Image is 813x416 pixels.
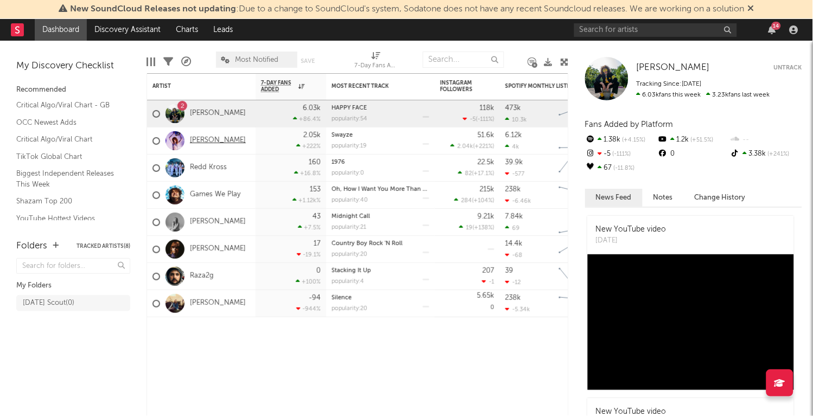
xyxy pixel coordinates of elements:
div: +100 % [296,278,321,285]
div: popularity: 4 [332,279,364,285]
div: Swayze [332,132,429,138]
a: Leads [206,19,240,41]
div: 39 [505,267,513,274]
div: 7-Day Fans Added (7-Day Fans Added) [354,60,398,73]
div: popularity: 20 [332,252,367,258]
svg: Chart title [554,155,602,182]
div: Spotify Monthly Listeners [505,83,587,89]
div: Midnight Call [332,214,429,220]
span: 284 [461,198,472,204]
div: +16.8 % [294,170,321,177]
span: +4.15 % [621,137,646,143]
div: -94 [309,295,321,302]
div: -68 [505,252,523,259]
div: 4k [505,143,519,150]
svg: Chart title [554,100,602,127]
div: -19.1 % [297,251,321,258]
button: News Feed [585,189,643,207]
div: -944 % [296,305,321,312]
div: Most Recent Track [332,83,413,89]
div: Silence [332,295,429,301]
div: 1.2k [657,133,729,147]
div: +7.5 % [298,224,321,231]
div: 207 [482,267,494,274]
a: [PERSON_NAME] [637,62,710,73]
a: Redd Kross [190,163,227,172]
svg: Chart title [554,127,602,155]
div: [DATE] Scout ( 0 ) [23,297,74,310]
div: 473k [505,105,521,112]
a: Silence [332,295,352,301]
span: +138 % [474,225,493,231]
button: Untrack [774,62,802,73]
span: 19 [466,225,473,231]
a: Biggest Independent Releases This Week [16,168,119,190]
a: Charts [168,19,206,41]
div: Oh, How I Want You More Than Anything I've Ever Wanted in My Entire Life (Wonderwall) [332,187,429,193]
div: 160 [309,159,321,166]
div: [DATE] [596,235,666,246]
span: 3.23k fans last week [637,92,770,98]
div: -5.34k [505,306,530,313]
div: 7-Day Fans Added (7-Day Fans Added) [354,46,398,78]
div: 1976 [332,159,429,165]
div: 67 [585,161,657,175]
button: Notes [643,189,684,207]
svg: Chart title [554,263,602,290]
span: +241 % [766,151,790,157]
div: +222 % [296,143,321,150]
button: 14 [768,25,776,34]
div: 39.9k [505,159,523,166]
span: Most Notified [236,56,279,63]
a: Dashboard [35,19,87,41]
button: Save [301,58,315,64]
button: Change History [684,189,757,207]
a: Swayze [332,132,353,138]
span: +104 % [474,198,493,204]
div: popularity: 21 [332,225,366,231]
div: HAPPY FACE [332,105,429,111]
span: -111 % [611,151,631,157]
a: Discovery Assistant [87,19,168,41]
a: 1976 [332,159,345,165]
div: -577 [505,170,525,177]
span: Fans Added by Platform [585,120,674,129]
div: Stacking It Up [332,268,429,274]
span: -11.8 % [612,165,635,171]
span: -111 % [478,117,493,123]
input: Search... [423,52,504,68]
div: 14.4k [505,240,523,247]
svg: Chart title [554,209,602,236]
a: YouTube Hottest Videos [16,213,119,225]
div: ( ) [450,143,494,150]
a: [PERSON_NAME] [190,136,246,145]
a: [PERSON_NAME] [190,245,246,254]
div: popularity: 19 [332,143,367,149]
div: 9.21k [478,213,494,220]
a: Oh, How I Want You More Than Anything I've Ever Wanted in My Entire Life (Wonderwall) [332,187,582,193]
div: 22.5k [478,159,494,166]
div: 3.38k [730,147,802,161]
div: 10.3k [505,116,527,123]
a: OCC Newest Adds [16,117,119,129]
div: New YouTube video [596,224,666,235]
input: Search for folders... [16,258,130,274]
div: -6.46k [505,197,531,204]
div: popularity: 54 [332,116,367,122]
a: [DATE] Scout(0) [16,295,130,311]
span: 6.03k fans this week [637,92,701,98]
div: 238k [505,186,521,193]
span: +17.1 % [474,171,493,177]
div: Instagram Followers [440,80,478,93]
div: ( ) [458,170,494,177]
a: Country Boy Rock 'N Roll [332,241,403,247]
div: Artist [153,83,234,89]
a: Stacking It Up [332,268,371,274]
div: 7.84k [505,213,523,220]
div: +1.12k % [293,197,321,204]
div: -12 [505,279,521,286]
div: 6.12k [505,132,522,139]
div: Country Boy Rock 'N Roll [332,241,429,247]
div: +86.4 % [293,116,321,123]
div: A&R Pipeline [181,46,191,78]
